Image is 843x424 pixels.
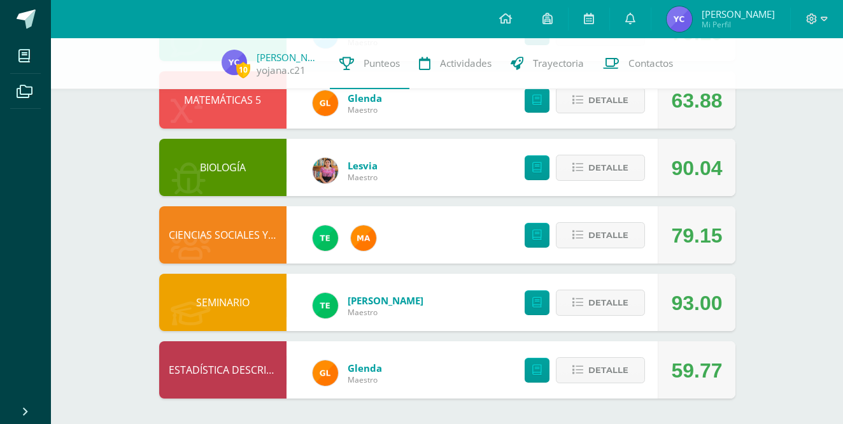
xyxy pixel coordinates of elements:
[556,87,645,113] button: Detalle
[348,294,423,307] a: [PERSON_NAME]
[556,155,645,181] button: Detalle
[440,57,492,70] span: Actividades
[159,274,287,331] div: SEMINARIO
[348,362,382,374] a: Glenda
[593,38,683,89] a: Contactos
[671,207,722,264] div: 79.15
[348,307,423,318] span: Maestro
[588,88,628,112] span: Detalle
[702,8,775,20] span: [PERSON_NAME]
[236,62,250,78] span: 10
[257,51,320,64] a: [PERSON_NAME]
[588,156,628,180] span: Detalle
[588,223,628,247] span: Detalle
[159,139,287,196] div: BIOLOGÍA
[364,57,400,70] span: Punteos
[501,38,593,89] a: Trayectoria
[330,38,409,89] a: Punteos
[628,57,673,70] span: Contactos
[351,225,376,251] img: 266030d5bbfb4fab9f05b9da2ad38396.png
[671,139,722,197] div: 90.04
[348,374,382,385] span: Maestro
[556,357,645,383] button: Detalle
[348,104,382,115] span: Maestro
[409,38,501,89] a: Actividades
[159,71,287,129] div: MATEMÁTICAS 5
[313,90,338,116] img: 7115e4ef1502d82e30f2a52f7cb22b3f.png
[588,358,628,382] span: Detalle
[671,342,722,399] div: 59.77
[313,293,338,318] img: 43d3dab8d13cc64d9a3940a0882a4dc3.png
[671,72,722,129] div: 63.88
[257,64,306,77] a: yojana.c21
[348,92,382,104] a: Glenda
[588,291,628,314] span: Detalle
[313,360,338,386] img: 7115e4ef1502d82e30f2a52f7cb22b3f.png
[159,206,287,264] div: CIENCIAS SOCIALES Y FORMACIÓN CIUDADANA 5
[313,225,338,251] img: 43d3dab8d13cc64d9a3940a0882a4dc3.png
[159,341,287,399] div: ESTADÍSTICA DESCRIPTIVA
[348,172,378,183] span: Maestro
[702,19,775,30] span: Mi Perfil
[222,50,247,75] img: 3c67571ce50f9dae07b8b8342f80844c.png
[533,57,584,70] span: Trayectoria
[556,290,645,316] button: Detalle
[348,159,378,172] a: Lesvia
[671,274,722,332] div: 93.00
[667,6,692,32] img: 3c67571ce50f9dae07b8b8342f80844c.png
[556,222,645,248] button: Detalle
[313,158,338,183] img: e8319d1de0642b858999b202df7e829e.png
